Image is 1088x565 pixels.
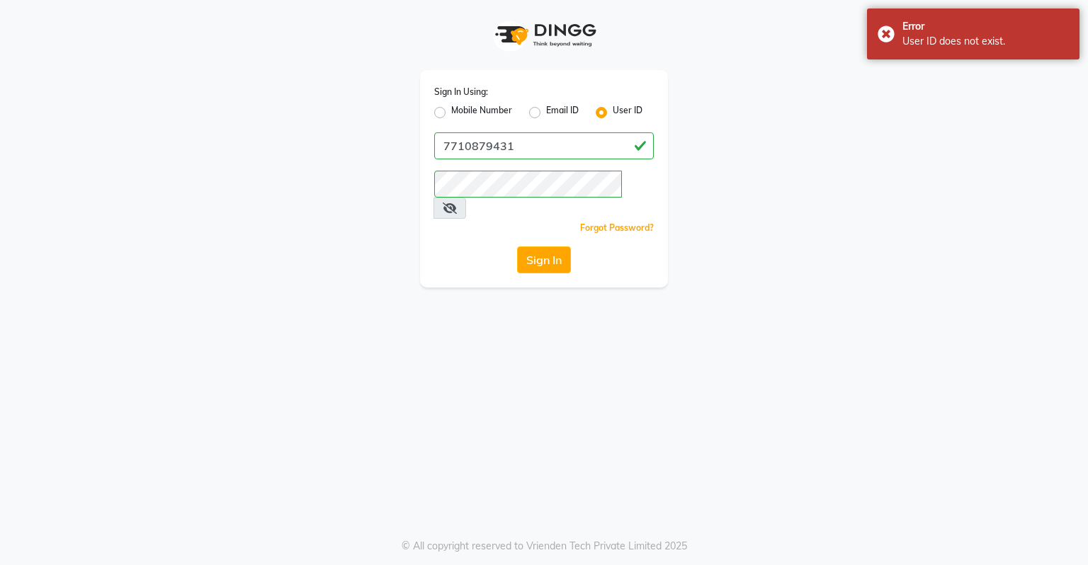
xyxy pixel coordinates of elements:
div: Error [902,19,1069,34]
input: Username [434,132,654,159]
button: Sign In [517,246,571,273]
img: logo1.svg [487,14,601,56]
a: Forgot Password? [580,222,654,233]
label: Email ID [546,104,579,121]
label: User ID [613,104,642,121]
input: Username [434,171,622,198]
label: Sign In Using: [434,86,488,98]
label: Mobile Number [451,104,512,121]
div: User ID does not exist. [902,34,1069,49]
